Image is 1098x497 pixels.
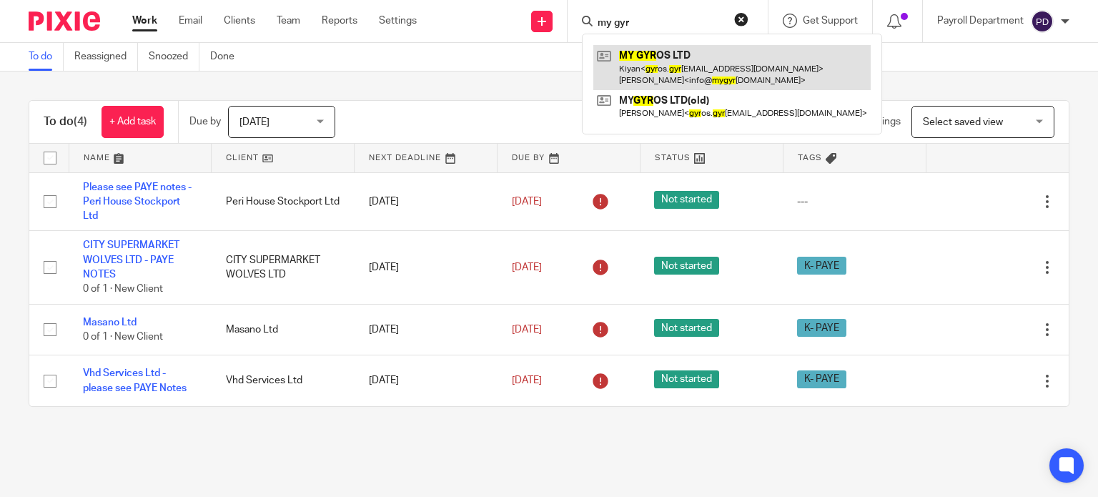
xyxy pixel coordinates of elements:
[1031,10,1054,33] img: svg%3E
[797,195,911,209] div: ---
[83,318,137,328] a: Masano Ltd
[83,332,163,342] span: 0 of 1 · New Client
[212,355,355,406] td: Vhd Services Ltd
[654,191,719,209] span: Not started
[798,154,822,162] span: Tags
[29,43,64,71] a: To do
[83,240,179,280] a: CITY SUPERMARKET WOLVES LTD - PAYE NOTES
[654,370,719,388] span: Not started
[74,43,138,71] a: Reassigned
[74,116,87,127] span: (4)
[512,375,542,385] span: [DATE]
[379,14,417,28] a: Settings
[212,172,355,231] td: Peri House Stockport Ltd
[797,319,846,337] span: K- PAYE
[239,117,269,127] span: [DATE]
[734,12,748,26] button: Clear
[322,14,357,28] a: Reports
[189,114,221,129] p: Due by
[355,172,498,231] td: [DATE]
[277,14,300,28] a: Team
[83,182,192,222] a: Please see PAYE notes - Peri House Stockport Ltd
[512,262,542,272] span: [DATE]
[923,117,1003,127] span: Select saved view
[149,43,199,71] a: Snoozed
[29,11,100,31] img: Pixie
[803,16,858,26] span: Get Support
[179,14,202,28] a: Email
[797,370,846,388] span: K- PAYE
[210,43,245,71] a: Done
[654,257,719,275] span: Not started
[654,319,719,337] span: Not started
[224,14,255,28] a: Clients
[512,325,542,335] span: [DATE]
[212,304,355,355] td: Masano Ltd
[83,285,163,295] span: 0 of 1 · New Client
[797,257,846,275] span: K- PAYE
[937,14,1024,28] p: Payroll Department
[212,231,355,305] td: CITY SUPERMARKET WOLVES LTD
[355,304,498,355] td: [DATE]
[355,355,498,406] td: [DATE]
[355,231,498,305] td: [DATE]
[512,197,542,207] span: [DATE]
[102,106,164,138] a: + Add task
[132,14,157,28] a: Work
[44,114,87,129] h1: To do
[83,368,187,393] a: Vhd Services Ltd - please see PAYE Notes
[596,17,725,30] input: Search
